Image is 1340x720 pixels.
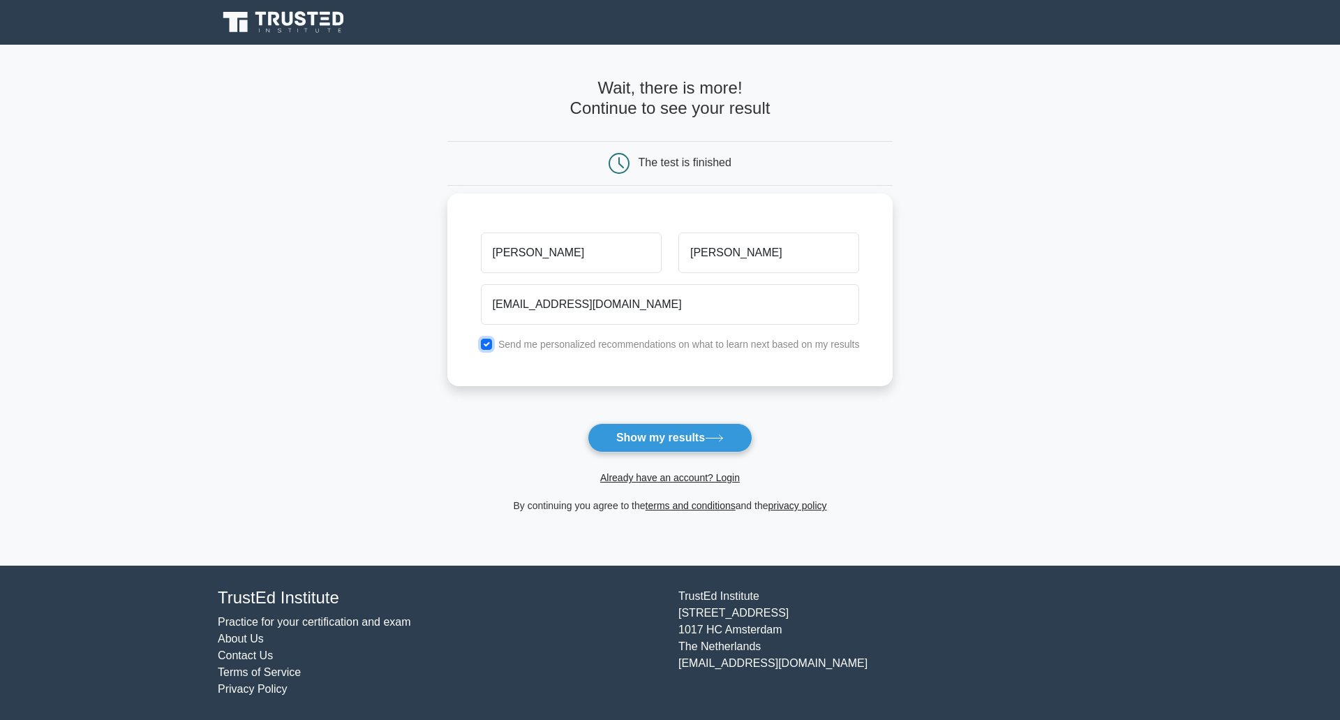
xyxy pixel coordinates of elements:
[439,497,902,514] div: By continuing you agree to the and the
[481,284,860,325] input: Email
[218,683,288,695] a: Privacy Policy
[768,500,827,511] a: privacy policy
[639,156,731,168] div: The test is finished
[218,649,273,661] a: Contact Us
[218,616,411,628] a: Practice for your certification and exam
[600,472,740,483] a: Already have an account? Login
[678,233,859,273] input: Last name
[588,423,752,453] button: Show my results
[498,339,860,350] label: Send me personalized recommendations on what to learn next based on my results
[218,588,662,608] h4: TrustEd Institute
[218,633,264,645] a: About Us
[481,233,662,273] input: First name
[670,588,1131,698] div: TrustEd Institute [STREET_ADDRESS] 1017 HC Amsterdam The Netherlands [EMAIL_ADDRESS][DOMAIN_NAME]
[447,78,893,119] h4: Wait, there is more! Continue to see your result
[646,500,736,511] a: terms and conditions
[218,666,301,678] a: Terms of Service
